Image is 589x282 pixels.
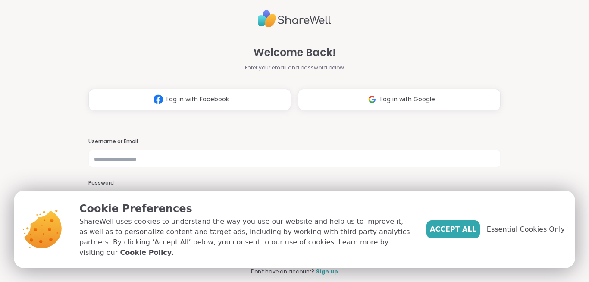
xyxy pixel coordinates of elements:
p: ShareWell uses cookies to understand the way you use our website and help us to improve it, as we... [79,216,413,258]
img: ShareWell Logo [258,6,331,31]
a: Sign up [316,268,338,276]
img: ShareWell Logomark [364,91,380,107]
p: Cookie Preferences [79,201,413,216]
span: Don't have an account? [251,268,314,276]
span: Log in with Facebook [166,95,229,104]
span: Essential Cookies Only [487,224,565,235]
span: Log in with Google [380,95,435,104]
a: Cookie Policy. [120,248,173,258]
button: Accept All [426,220,480,238]
h3: Username or Email [88,138,501,145]
button: Log in with Google [298,89,501,110]
button: Log in with Facebook [88,89,291,110]
span: Accept All [430,224,476,235]
img: ShareWell Logomark [150,91,166,107]
span: Welcome Back! [254,45,336,60]
span: Enter your email and password below [245,64,344,72]
h3: Password [88,179,501,187]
